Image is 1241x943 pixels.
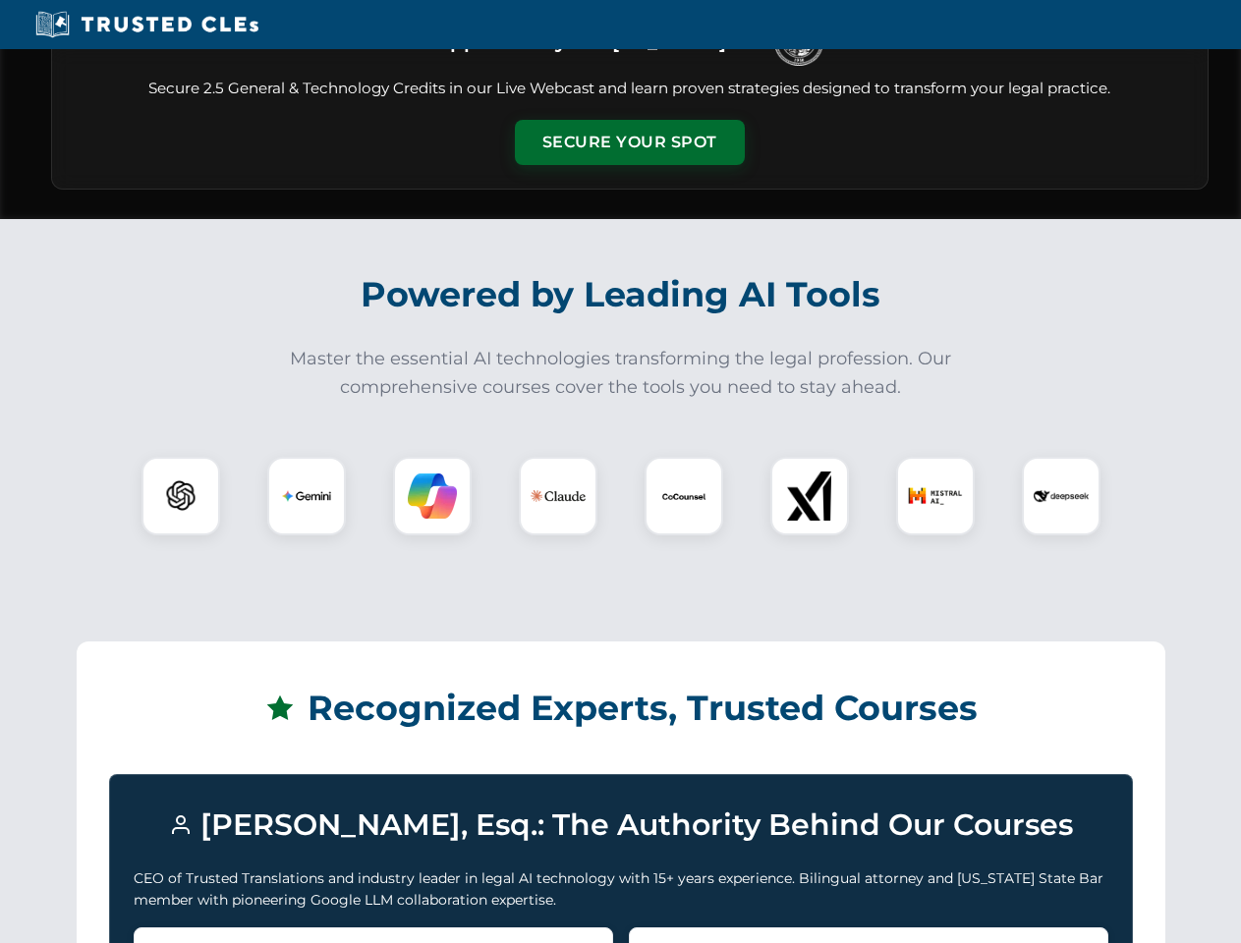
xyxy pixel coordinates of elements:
[141,457,220,535] div: ChatGPT
[785,471,834,521] img: xAI Logo
[277,345,965,402] p: Master the essential AI technologies transforming the legal profession. Our comprehensive courses...
[77,260,1165,329] h2: Powered by Leading AI Tools
[109,674,1133,743] h2: Recognized Experts, Trusted Courses
[134,867,1108,912] p: CEO of Trusted Translations and industry leader in legal AI technology with 15+ years experience....
[282,471,331,521] img: Gemini Logo
[531,469,586,524] img: Claude Logo
[393,457,472,535] div: Copilot
[152,468,209,525] img: ChatGPT Logo
[267,457,346,535] div: Gemini
[908,469,963,524] img: Mistral AI Logo
[29,10,264,39] img: Trusted CLEs
[519,457,597,535] div: Claude
[659,471,708,521] img: CoCounsel Logo
[408,471,457,521] img: Copilot Logo
[645,457,723,535] div: CoCounsel
[76,78,1184,100] p: Secure 2.5 General & Technology Credits in our Live Webcast and learn proven strategies designed ...
[515,120,745,165] button: Secure Your Spot
[1034,469,1089,524] img: DeepSeek Logo
[1022,457,1100,535] div: DeepSeek
[770,457,849,535] div: xAI
[896,457,975,535] div: Mistral AI
[134,799,1108,852] h3: [PERSON_NAME], Esq.: The Authority Behind Our Courses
